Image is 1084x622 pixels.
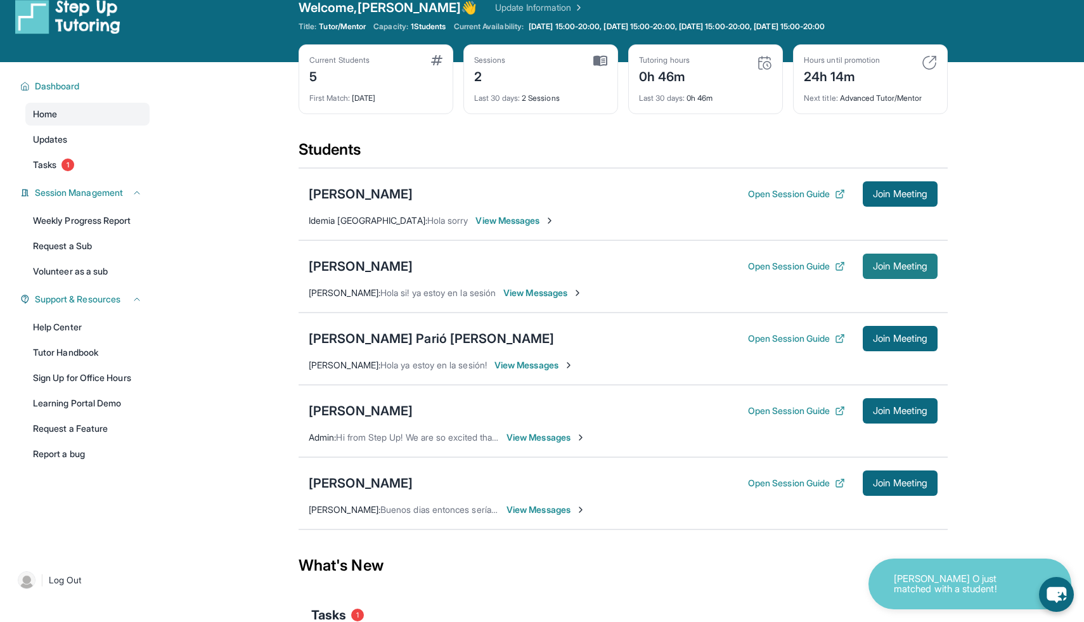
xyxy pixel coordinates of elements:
[380,360,487,370] span: Hola ya estoy en la sesión!
[873,335,927,342] span: Join Meeting
[25,341,150,364] a: Tutor Handbook
[757,55,772,70] img: card
[30,293,142,306] button: Support & Resources
[309,185,413,203] div: [PERSON_NAME]
[526,22,827,32] a: [DATE] 15:00-20:00, [DATE] 15:00-20:00, [DATE] 15:00-20:00, [DATE] 15:00-20:00
[25,209,150,232] a: Weekly Progress Report
[380,287,496,298] span: Hola si! ya estoy en la sesión
[309,93,350,103] span: First Match :
[411,22,446,32] span: 1 Students
[863,326,938,351] button: Join Meeting
[25,316,150,339] a: Help Center
[804,93,838,103] span: Next title :
[13,566,150,594] a: |Log Out
[474,65,506,86] div: 2
[572,288,583,298] img: Chevron-Right
[25,392,150,415] a: Learning Portal Demo
[873,407,927,415] span: Join Meeting
[299,22,316,32] span: Title:
[804,65,880,86] div: 24h 14m
[299,139,948,167] div: Students
[61,159,74,171] span: 1
[1039,577,1074,612] button: chat-button
[873,190,927,198] span: Join Meeting
[309,474,413,492] div: [PERSON_NAME]
[49,574,82,586] span: Log Out
[25,235,150,257] a: Request a Sub
[922,55,937,70] img: card
[576,432,586,443] img: Chevron-Right
[863,181,938,207] button: Join Meeting
[873,479,927,487] span: Join Meeting
[309,504,380,515] span: [PERSON_NAME] :
[309,330,554,347] div: [PERSON_NAME] Parió [PERSON_NAME]
[507,431,586,444] span: View Messages
[529,22,825,32] span: [DATE] 15:00-20:00, [DATE] 15:00-20:00, [DATE] 15:00-20:00, [DATE] 15:00-20:00
[25,366,150,389] a: Sign Up for Office Hours
[25,103,150,126] a: Home
[639,55,690,65] div: Tutoring hours
[804,55,880,65] div: Hours until promotion
[495,1,584,14] a: Update Information
[299,538,948,593] div: What's New
[309,287,380,298] span: [PERSON_NAME] :
[309,360,380,370] span: [PERSON_NAME] :
[454,22,524,32] span: Current Availability:
[474,93,520,103] span: Last 30 days :
[25,260,150,283] a: Volunteer as a sub
[494,359,574,372] span: View Messages
[309,55,370,65] div: Current Students
[30,186,142,199] button: Session Management
[25,128,150,151] a: Updates
[33,108,57,120] span: Home
[593,55,607,67] img: card
[748,332,845,345] button: Open Session Guide
[474,86,607,103] div: 2 Sessions
[804,86,937,103] div: Advanced Tutor/Mentor
[25,417,150,440] a: Request a Feature
[309,65,370,86] div: 5
[503,287,583,299] span: View Messages
[351,609,364,621] span: 1
[863,254,938,279] button: Join Meeting
[571,1,584,14] img: Chevron Right
[564,360,574,370] img: Chevron-Right
[576,505,586,515] img: Chevron-Right
[748,477,845,489] button: Open Session Guide
[35,186,123,199] span: Session Management
[639,86,772,103] div: 0h 46m
[25,153,150,176] a: Tasks1
[18,571,35,589] img: user-img
[748,260,845,273] button: Open Session Guide
[25,443,150,465] a: Report a bug
[319,22,366,32] span: Tutor/Mentor
[30,80,142,93] button: Dashboard
[639,65,690,86] div: 0h 46m
[33,159,56,171] span: Tasks
[309,257,413,275] div: [PERSON_NAME]
[33,133,68,146] span: Updates
[894,574,1021,595] p: [PERSON_NAME] O just matched with a student!
[474,55,506,65] div: Sessions
[35,80,80,93] span: Dashboard
[309,86,442,103] div: [DATE]
[373,22,408,32] span: Capacity:
[507,503,586,516] span: View Messages
[309,432,336,443] span: Admin :
[309,215,427,226] span: Idemia [GEOGRAPHIC_DATA] :
[873,262,927,270] span: Join Meeting
[427,215,468,226] span: Hola sorry
[475,214,555,227] span: View Messages
[431,55,442,65] img: card
[35,293,120,306] span: Support & Resources
[41,573,44,588] span: |
[863,398,938,424] button: Join Meeting
[639,93,685,103] span: Last 30 days :
[748,188,845,200] button: Open Session Guide
[309,402,413,420] div: [PERSON_NAME]
[545,216,555,226] img: Chevron-Right
[863,470,938,496] button: Join Meeting
[748,405,845,417] button: Open Session Guide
